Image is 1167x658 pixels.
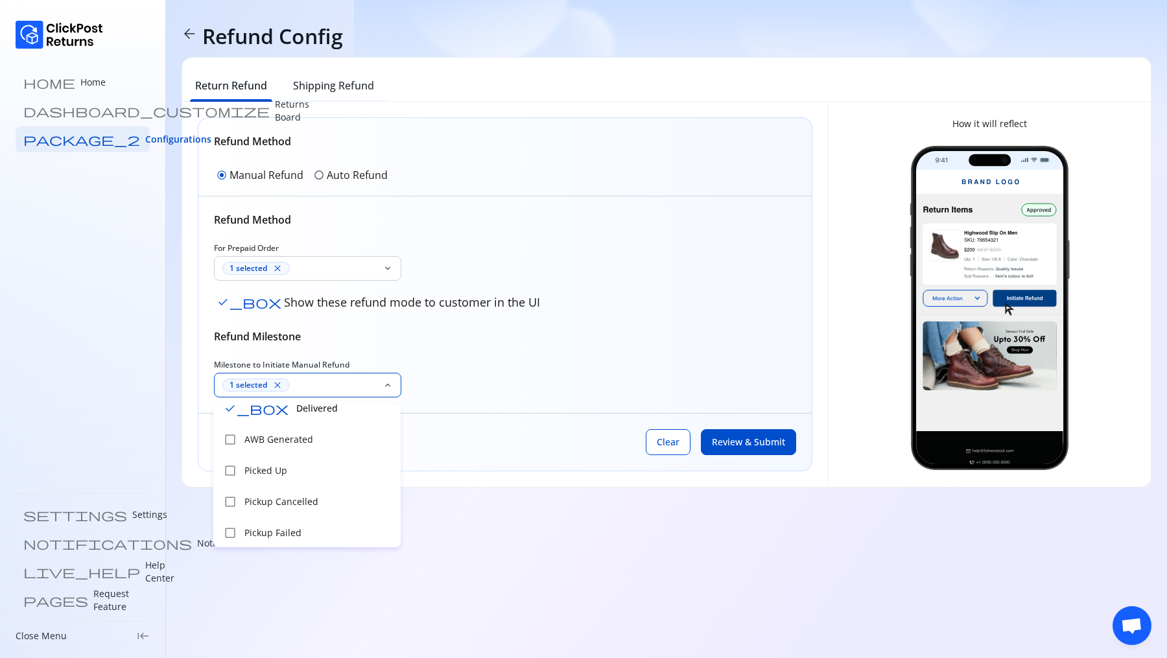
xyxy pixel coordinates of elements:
[23,594,88,607] span: pages
[23,104,270,117] span: dashboard_customize
[383,380,393,390] span: keyboard_arrow_down
[16,98,150,124] a: dashboard_customize Returns Board
[182,26,197,41] span: arrow_back
[217,170,227,180] span: radio_button_checked
[712,436,785,449] span: Review & Submit
[230,167,303,183] p: Manual Refund
[217,296,281,309] span: check_box
[844,146,1135,470] img: return-image
[16,21,103,49] img: Logo
[16,502,150,528] a: settings Settings
[224,402,289,415] span: check_box
[244,495,393,508] p: Pickup Cancelled
[646,429,690,455] button: Clear
[214,134,390,149] h6: Refund Method
[80,76,106,89] p: Home
[224,526,237,539] span: check_box_outline_blank
[23,565,140,578] span: live_help
[281,294,540,311] p: Show these refund mode to customer in the UI
[293,78,374,93] h6: Shipping Refund
[16,126,150,152] a: package_2 Configurations
[197,537,252,550] p: Notifications
[275,98,309,124] p: Returns Board
[657,436,679,449] span: Clear
[952,117,1027,130] p: How it will reflect
[244,464,393,477] p: Picked Up
[214,329,796,344] h6: Refund Milestone
[327,167,388,183] p: Auto Refund
[214,243,279,253] span: For Prepaid Order
[16,587,150,613] a: pages Request Feature
[214,212,796,228] h6: Refund Method
[314,170,324,180] span: radio_button_unchecked
[224,433,237,446] span: check_box_outline_blank
[195,78,267,93] h6: Return Refund
[221,430,239,449] button: checkbox
[145,133,211,146] span: Configurations
[16,629,150,642] div: Close Menukeyboard_tab_rtl
[23,508,127,521] span: settings
[221,462,239,480] button: checkbox
[145,559,174,585] p: Help Center
[214,291,543,313] button: Show these refund mode to customer in the UI
[296,402,393,415] p: Delivered
[16,69,150,95] a: home Home
[272,263,283,274] span: close
[224,495,237,508] span: check_box_outline_blank
[224,464,237,477] span: check_box_outline_blank
[244,433,393,446] p: AWB Generated
[202,23,343,49] h4: Refund Config
[221,399,291,417] button: checkbox
[16,629,67,642] p: Close Menu
[230,263,267,274] span: 1 selected
[221,524,239,542] button: checkbox
[137,629,150,642] span: keyboard_tab_rtl
[16,559,150,585] a: live_help Help Center
[23,537,192,550] span: notifications
[132,508,167,521] p: Settings
[383,263,393,274] span: keyboard_arrow_down
[230,380,267,390] span: 1 selected
[93,587,142,613] p: Request Feature
[23,133,140,146] span: package_2
[221,493,239,511] button: checkbox
[23,76,75,89] span: home
[16,530,150,556] a: notifications Notifications
[272,380,283,390] span: close
[214,360,349,370] span: Milestone to Initiate Manual Refund
[1113,606,1151,645] div: Open chat
[701,429,796,455] button: Review & Submit
[244,526,393,539] p: Pickup Failed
